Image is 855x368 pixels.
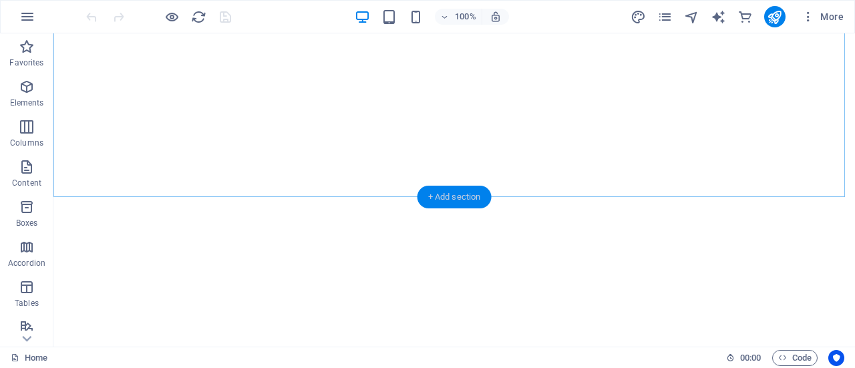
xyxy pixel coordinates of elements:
[711,9,726,25] i: AI Writer
[684,9,699,25] i: Navigator
[631,9,646,25] i: Design (Ctrl+Alt+Y)
[764,6,786,27] button: publish
[657,9,673,25] button: pages
[191,9,206,25] i: Reload page
[772,350,818,366] button: Code
[164,9,180,25] button: Click here to leave preview mode and continue editing
[684,9,700,25] button: navigator
[802,10,844,23] span: More
[12,178,41,188] p: Content
[15,298,39,309] p: Tables
[726,350,761,366] h6: Session time
[455,9,476,25] h6: 100%
[10,98,44,108] p: Elements
[190,9,206,25] button: reload
[711,9,727,25] button: text_generator
[11,350,47,366] a: Click to cancel selection. Double-click to open Pages
[417,186,492,208] div: + Add section
[10,138,43,148] p: Columns
[749,353,751,363] span: :
[778,350,812,366] span: Code
[828,350,844,366] button: Usercentrics
[435,9,482,25] button: 100%
[737,9,753,25] i: Commerce
[796,6,849,27] button: More
[490,11,502,23] i: On resize automatically adjust zoom level to fit chosen device.
[657,9,673,25] i: Pages (Ctrl+Alt+S)
[8,258,45,268] p: Accordion
[631,9,647,25] button: design
[767,9,782,25] i: Publish
[9,57,43,68] p: Favorites
[737,9,753,25] button: commerce
[16,218,38,228] p: Boxes
[740,350,761,366] span: 00 00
